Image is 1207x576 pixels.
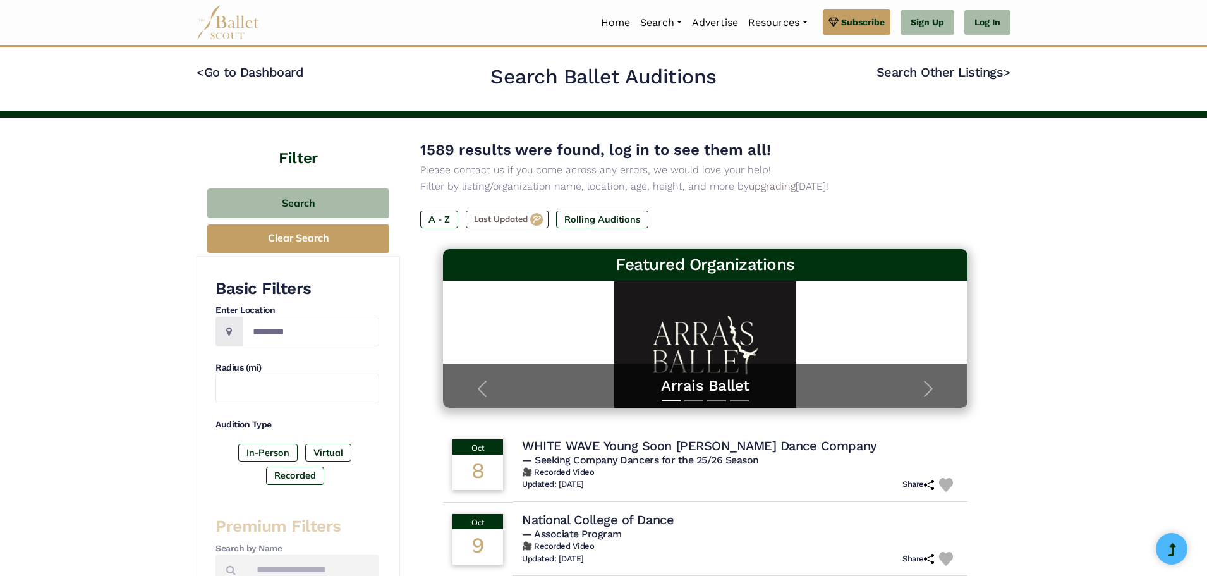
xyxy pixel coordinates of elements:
h6: Updated: [DATE] [522,479,584,490]
span: — Seeking Company Dancers for the 25/26 Season [522,454,759,466]
a: Resources [743,9,812,36]
h6: 🎥 Recorded Video [522,467,958,478]
img: gem.svg [828,15,839,29]
div: Oct [452,439,503,455]
div: Oct [452,514,503,529]
h4: Enter Location [215,304,379,317]
a: upgrading [749,180,796,192]
div: 9 [452,529,503,565]
span: — Associate Program [522,528,622,540]
h4: WHITE WAVE Young Soon [PERSON_NAME] Dance Company [522,438,876,454]
button: Slide 2 [684,393,703,408]
a: Arrais Ballet [456,376,955,396]
span: Subscribe [841,15,885,29]
a: Search [635,9,687,36]
button: Slide 4 [730,393,749,408]
h4: Search by Name [215,542,379,555]
button: Slide 1 [662,393,681,408]
div: 8 [452,455,503,490]
label: Recorded [266,467,324,484]
button: Slide 3 [707,393,726,408]
input: Location [242,317,379,346]
h4: Filter [197,118,400,169]
a: Sign Up [901,10,954,35]
label: In-Person [238,444,298,462]
label: Rolling Auditions [556,211,648,228]
h6: 🎥 Recorded Video [522,541,958,552]
h2: Search Ballet Auditions [490,64,717,90]
h3: Premium Filters [215,516,379,537]
h3: Featured Organizations [453,254,957,276]
a: Subscribe [823,9,890,35]
button: Search [207,188,389,218]
span: 1589 results were found, log in to see them all! [420,141,771,159]
h6: Updated: [DATE] [522,554,584,565]
code: < [197,64,204,80]
button: Clear Search [207,224,389,253]
a: Advertise [687,9,743,36]
label: A - Z [420,211,458,228]
h6: Share [902,554,934,565]
label: Last Updated [466,211,549,228]
a: Log In [964,10,1010,35]
p: Please contact us if you come across any errors, we would love your help! [420,162,990,178]
code: > [1003,64,1010,80]
h3: Basic Filters [215,278,379,300]
h4: National College of Dance [522,512,674,528]
h4: Audition Type [215,419,379,431]
p: Filter by listing/organization name, location, age, height, and more by [DATE]! [420,178,990,195]
label: Virtual [305,444,351,462]
a: Home [596,9,635,36]
a: <Go to Dashboard [197,64,303,80]
a: Search Other Listings> [876,64,1010,80]
h6: Share [902,479,934,490]
h4: Radius (mi) [215,362,379,374]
